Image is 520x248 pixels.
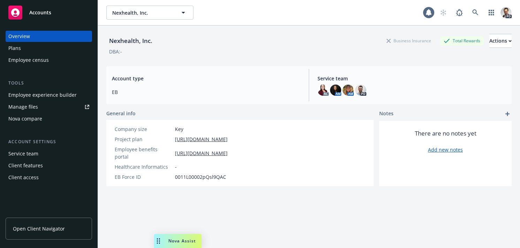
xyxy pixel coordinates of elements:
[436,6,450,20] a: Start snowing
[383,36,435,45] div: Business Insurance
[112,9,173,16] span: Nexhealth, Inc.
[175,125,183,133] span: Key
[13,225,65,232] span: Open Client Navigator
[6,80,92,87] div: Tools
[175,149,228,157] a: [URL][DOMAIN_NAME]
[29,10,51,15] span: Accounts
[318,85,329,96] img: photo
[154,234,163,248] div: Drag to move
[500,7,512,18] img: photo
[468,6,482,20] a: Search
[6,160,92,171] a: Client features
[154,234,201,248] button: Nova Assist
[109,48,122,55] div: DBA: -
[440,36,484,45] div: Total Rewards
[115,125,172,133] div: Company size
[115,163,172,170] div: Healthcare Informatics
[8,172,39,183] div: Client access
[343,85,354,96] img: photo
[503,110,512,118] a: add
[115,173,172,181] div: EB Force ID
[8,160,43,171] div: Client features
[8,148,38,159] div: Service team
[8,31,30,42] div: Overview
[484,6,498,20] a: Switch app
[106,6,193,20] button: Nexhealth, Inc.
[115,136,172,143] div: Project plan
[6,3,92,22] a: Accounts
[6,172,92,183] a: Client access
[8,101,38,112] div: Manage files
[6,31,92,42] a: Overview
[112,75,300,82] span: Account type
[8,89,77,101] div: Employee experience builder
[355,85,366,96] img: photo
[318,75,506,82] span: Service team
[112,88,300,96] span: EB
[6,138,92,145] div: Account settings
[428,146,463,153] a: Add new notes
[106,110,136,117] span: General info
[175,173,226,181] span: 0011L00002pQsl9QAC
[8,54,49,66] div: Employee census
[489,34,512,48] div: Actions
[175,136,228,143] a: [URL][DOMAIN_NAME]
[452,6,466,20] a: Report a Bug
[6,43,92,54] a: Plans
[489,34,512,48] button: Actions
[115,146,172,160] div: Employee benefits portal
[330,85,341,96] img: photo
[6,89,92,101] a: Employee experience builder
[6,148,92,159] a: Service team
[8,43,21,54] div: Plans
[106,36,155,45] div: Nexhealth, Inc.
[175,163,177,170] span: -
[6,54,92,66] a: Employee census
[379,110,393,118] span: Notes
[168,238,196,244] span: Nova Assist
[6,101,92,112] a: Manage files
[415,129,476,138] span: There are no notes yet
[8,113,42,124] div: Nova compare
[6,113,92,124] a: Nova compare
